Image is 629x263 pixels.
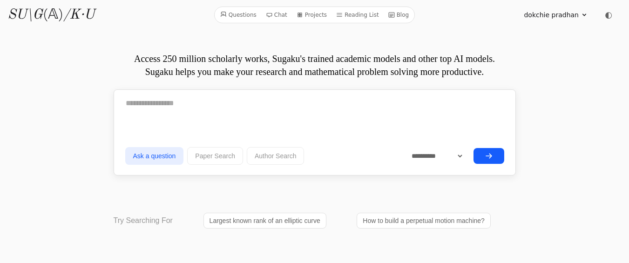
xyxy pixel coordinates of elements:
[599,6,618,24] button: ◐
[524,10,579,20] span: dokchie pradhan
[7,7,95,23] a: SU\G(𝔸)/K·U
[114,215,173,226] p: Try Searching For
[216,9,260,21] a: Questions
[262,9,291,21] a: Chat
[203,213,326,229] a: Largest known rank of an elliptic curve
[7,8,43,22] i: SU\G
[293,9,331,21] a: Projects
[357,213,491,229] a: How to build a perpetual motion machine?
[524,10,588,20] summary: dokchie pradhan
[187,147,243,165] button: Paper Search
[114,52,516,78] p: Access 250 million scholarly works, Sugaku's trained academic models and other top AI models. Sug...
[385,9,413,21] a: Blog
[247,147,304,165] button: Author Search
[605,11,612,19] span: ◐
[332,9,383,21] a: Reading List
[63,8,95,22] i: /K·U
[125,147,184,165] button: Ask a question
